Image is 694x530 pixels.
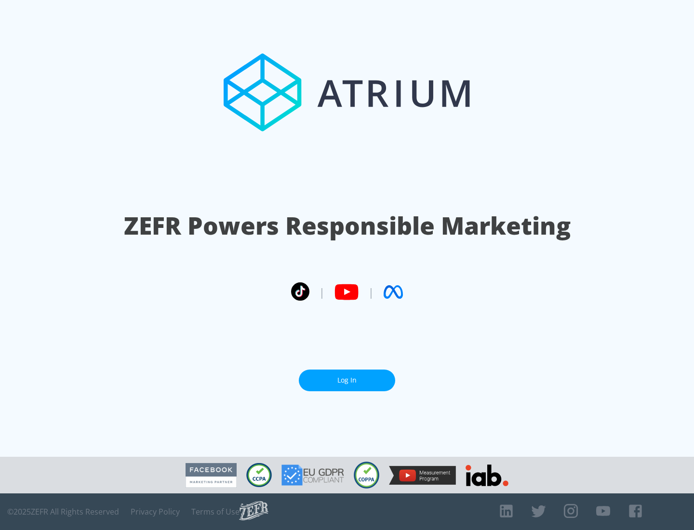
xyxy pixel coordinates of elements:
span: | [319,285,325,299]
img: COPPA Compliant [354,462,379,489]
img: IAB [466,464,508,486]
a: Privacy Policy [131,507,180,517]
span: | [368,285,374,299]
img: CCPA Compliant [246,463,272,487]
img: GDPR Compliant [281,464,344,486]
img: Facebook Marketing Partner [186,463,237,488]
a: Terms of Use [191,507,240,517]
span: © 2025 ZEFR All Rights Reserved [7,507,119,517]
img: YouTube Measurement Program [389,466,456,485]
a: Log In [299,370,395,391]
h1: ZEFR Powers Responsible Marketing [124,209,571,242]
